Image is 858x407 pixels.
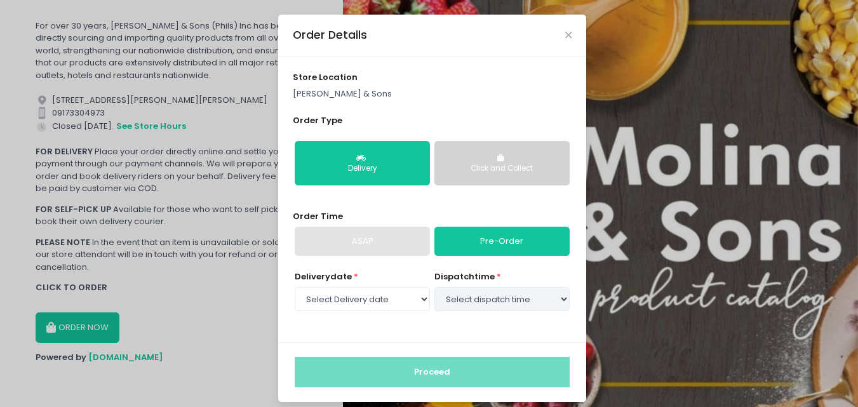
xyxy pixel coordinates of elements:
[295,357,570,387] button: Proceed
[434,270,495,283] span: dispatch time
[293,88,572,100] p: [PERSON_NAME] & Sons
[304,163,421,175] div: Delivery
[565,32,572,38] button: Close
[293,210,343,222] span: Order Time
[293,27,367,43] div: Order Details
[295,270,352,283] span: Delivery date
[295,141,430,185] button: Delivery
[434,141,570,185] button: Click and Collect
[293,114,342,126] span: Order Type
[293,71,358,83] span: store location
[443,163,561,175] div: Click and Collect
[434,227,570,256] a: Pre-Order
